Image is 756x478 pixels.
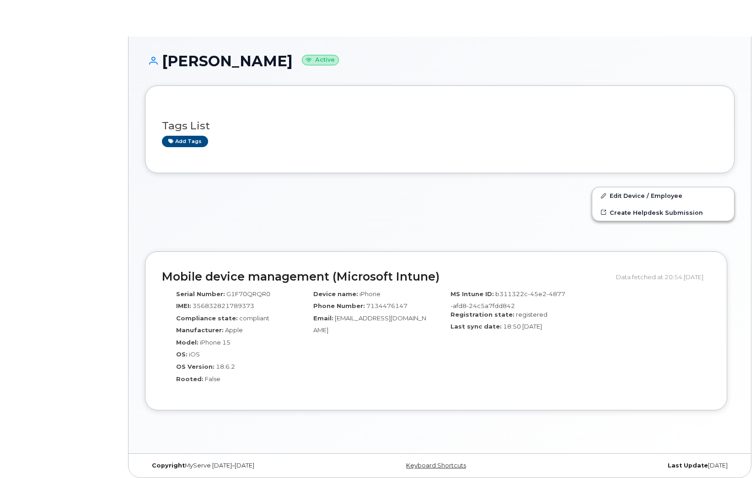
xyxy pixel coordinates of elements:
[176,338,198,347] label: Model:
[406,462,466,469] a: Keyboard Shortcuts
[616,268,710,286] div: Data fetched at 20:54 [DATE]
[176,314,238,323] label: Compliance state:
[205,375,220,382] span: False
[450,322,502,331] label: Last sync date:
[538,462,735,469] div: [DATE]
[176,290,225,298] label: Serial Number:
[162,136,208,147] a: Add tags
[216,363,235,370] span: 18.6.2
[162,271,609,283] h2: Mobile device management (Microsoft Intune)
[176,375,204,383] label: Rooted:
[193,302,254,309] span: 356832821789373
[176,326,224,335] label: Manufacturer:
[176,362,214,371] label: OS Version:
[313,314,333,323] label: Email:
[189,351,200,358] span: iOS
[145,462,342,469] div: MyServe [DATE]–[DATE]
[450,290,565,310] span: b311322c-45e2-4877-afd8-24c5a7fdd842
[366,302,407,309] span: 7134476147
[239,314,269,322] span: compliant
[176,350,188,359] label: OS:
[313,290,358,298] label: Device name:
[313,302,365,310] label: Phone Number:
[226,290,270,297] span: G1F70QRQR0
[516,311,547,318] span: registered
[200,339,231,346] span: iPhone 15
[302,55,339,65] small: Active
[450,310,515,319] label: Registration state:
[592,204,734,221] a: Create Helpdesk Submission
[225,326,243,334] span: Apple
[152,462,185,469] strong: Copyright
[592,187,734,204] a: Edit Device / Employee
[359,290,381,297] span: iPhone
[313,314,426,334] span: [EMAIL_ADDRESS][DOMAIN_NAME]
[668,462,708,469] strong: Last Update
[162,120,718,132] h3: Tags List
[450,290,494,298] label: MS Intune ID:
[145,53,735,69] h1: [PERSON_NAME]
[176,302,191,310] label: IMEI:
[503,323,542,330] span: 18:50 [DATE]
